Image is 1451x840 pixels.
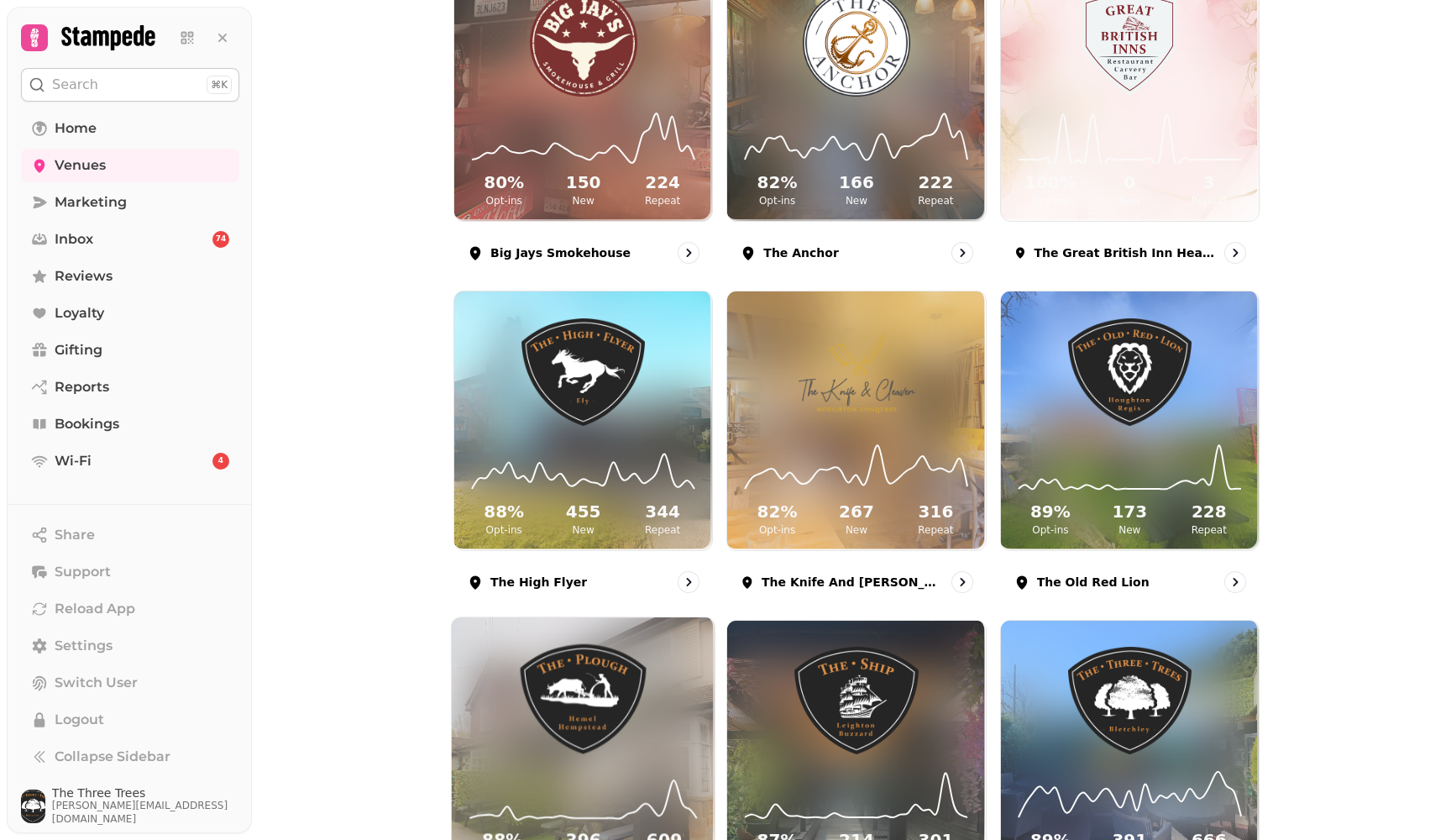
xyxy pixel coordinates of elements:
[741,523,813,537] p: Opt-ins
[1014,171,1087,194] h2: 100 %
[680,244,697,261] svg: go to
[55,192,127,213] span: Marketing
[485,644,682,754] img: The Plough
[820,194,893,207] p: New
[1173,523,1245,537] p: Repeat
[1033,647,1227,754] img: The Three Trees
[21,260,239,293] a: Reviews
[21,223,239,256] a: Inbox74
[1173,194,1245,207] p: Repeat
[1034,244,1218,261] p: The Great British Inn Head Office
[468,194,540,207] p: Opt-ins
[1093,500,1166,523] h2: 173
[490,574,587,591] p: The High Flyer
[55,562,111,582] span: Support
[55,229,93,249] span: Inbox
[1000,291,1260,606] a: The Old Red LionThe Old Red Lion89%Opt-ins173New228RepeatThe Old Red Lion
[55,710,104,730] span: Logout
[820,523,893,537] p: New
[55,636,113,656] span: Settings
[55,118,97,139] span: Home
[21,186,239,219] a: Marketing
[468,523,540,537] p: Opt-ins
[55,303,104,323] span: Loyalty
[726,291,986,606] a: The Knife and CleaverThe Knife and Cleaver82%Opt-ins267New316RepeatThe Knife and [PERSON_NAME]
[762,574,945,591] p: The Knife and [PERSON_NAME]
[1227,574,1244,591] svg: go to
[626,500,699,523] h2: 344
[21,149,239,182] a: Venues
[760,318,953,426] img: The Knife and Cleaver
[218,455,223,467] span: 4
[490,244,631,261] p: Big Jays Smokehouse
[820,171,893,194] h2: 166
[626,171,699,194] h2: 224
[55,377,109,397] span: Reports
[207,76,232,94] div: ⌘K
[1037,574,1150,591] p: The Old Red Lion
[55,525,95,545] span: Share
[453,291,713,606] a: The High FlyerThe High Flyer88%Opt-ins455New344RepeatThe High Flyer
[547,194,619,207] p: New
[899,194,972,207] p: Repeat
[1014,500,1087,523] h2: 89 %
[741,171,813,194] h2: 82 %
[547,171,619,194] h2: 150
[547,500,619,523] h2: 455
[21,444,239,478] a: Wi-Fi4
[547,523,619,537] p: New
[55,599,135,619] span: Reload App
[52,799,239,826] span: [PERSON_NAME][EMAIL_ADDRESS][DOMAIN_NAME]
[954,244,971,261] svg: go to
[55,414,119,434] span: Bookings
[21,740,239,774] button: Collapse Sidebar
[21,592,239,626] button: Reload App
[468,500,540,523] h2: 88 %
[21,297,239,330] a: Loyalty
[21,555,239,589] button: Support
[680,574,697,591] svg: go to
[899,171,972,194] h2: 222
[21,68,239,102] button: Search⌘K
[52,75,98,95] p: Search
[21,787,239,826] button: User avatarThe Three Trees[PERSON_NAME][EMAIL_ADDRESS][DOMAIN_NAME]
[55,155,106,176] span: Venues
[21,629,239,663] a: Settings
[21,790,45,823] img: User avatar
[626,194,699,207] p: Repeat
[1173,500,1245,523] h2: 228
[820,500,893,523] h2: 267
[21,666,239,700] button: Switch User
[55,340,102,360] span: Gifting
[1173,171,1245,194] h2: 3
[763,244,838,261] p: The Anchor
[486,318,679,426] img: The High Flyer
[760,647,953,754] img: The Ship Inn
[741,500,813,523] h2: 82 %
[21,333,239,367] a: Gifting
[55,266,113,286] span: Reviews
[1093,171,1166,194] h2: 0
[626,523,699,537] p: Repeat
[1093,194,1166,207] p: New
[899,523,972,537] p: Repeat
[1093,523,1166,537] p: New
[21,703,239,737] button: Logout
[55,673,138,693] span: Switch User
[741,194,813,207] p: Opt-ins
[21,112,239,145] a: Home
[1014,194,1087,207] p: Opt-ins
[954,574,971,591] svg: go to
[52,787,239,799] span: The Three Trees
[21,370,239,404] a: Reports
[899,500,972,523] h2: 316
[1227,244,1244,261] svg: go to
[468,171,540,194] h2: 80 %
[1033,318,1227,426] img: The Old Red Lion
[216,234,227,245] span: 74
[21,518,239,552] button: Share
[1014,523,1087,537] p: Opt-ins
[55,451,92,471] span: Wi-Fi
[21,407,239,441] a: Bookings
[55,747,170,767] span: Collapse Sidebar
